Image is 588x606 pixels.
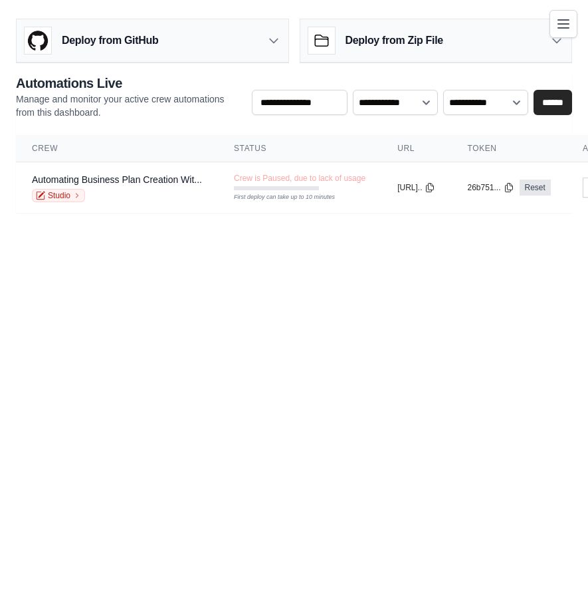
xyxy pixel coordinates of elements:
[234,173,365,184] span: Crew is Paused, due to lack of usage
[520,180,551,196] a: Reset
[549,10,577,38] button: Toggle navigation
[16,92,241,119] p: Manage and monitor your active crew automations from this dashboard.
[381,135,451,162] th: URL
[218,135,381,162] th: Status
[16,74,241,92] h2: Automations Live
[32,189,85,202] a: Studio
[451,135,566,162] th: Token
[16,135,218,162] th: Crew
[25,27,51,54] img: GitHub Logo
[345,33,443,49] h3: Deploy from Zip File
[467,182,514,193] button: 26b751...
[522,542,588,606] iframe: Chat Widget
[32,174,202,185] a: Automating Business Plan Creation Wit...
[62,33,158,49] h3: Deploy from GitHub
[234,193,319,202] div: First deploy can take up to 10 minutes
